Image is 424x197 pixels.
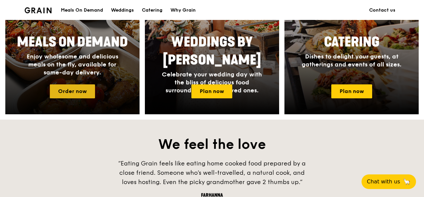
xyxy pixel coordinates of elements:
[162,71,262,94] span: Celebrate your wedding day with the bliss of delicious food surrounded by your loved ones.
[191,84,232,98] a: Plan now
[324,34,379,50] span: Catering
[25,7,52,13] img: Grain
[170,0,196,20] div: Why Grain
[50,84,95,98] a: Order now
[166,0,200,20] a: Why Grain
[17,34,128,50] span: Meals On Demand
[27,53,118,76] span: Enjoy wholesome and delicious meals on the fly, available for same-day delivery.
[367,178,400,186] span: Chat with us
[331,84,372,98] a: Plan now
[302,53,401,68] span: Dishes to delight your guests, at gatherings and events of all sizes.
[107,0,138,20] a: Weddings
[112,159,312,187] div: “Eating Grain feels like eating home cooked food prepared by a close friend. Someone who’s well-t...
[365,0,399,20] a: Contact us
[111,0,134,20] div: Weddings
[138,0,166,20] a: Catering
[142,0,162,20] div: Catering
[61,0,103,20] div: Meals On Demand
[163,34,261,68] span: Weddings by [PERSON_NAME]
[403,178,411,186] span: 🦙
[362,174,416,189] button: Chat with us🦙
